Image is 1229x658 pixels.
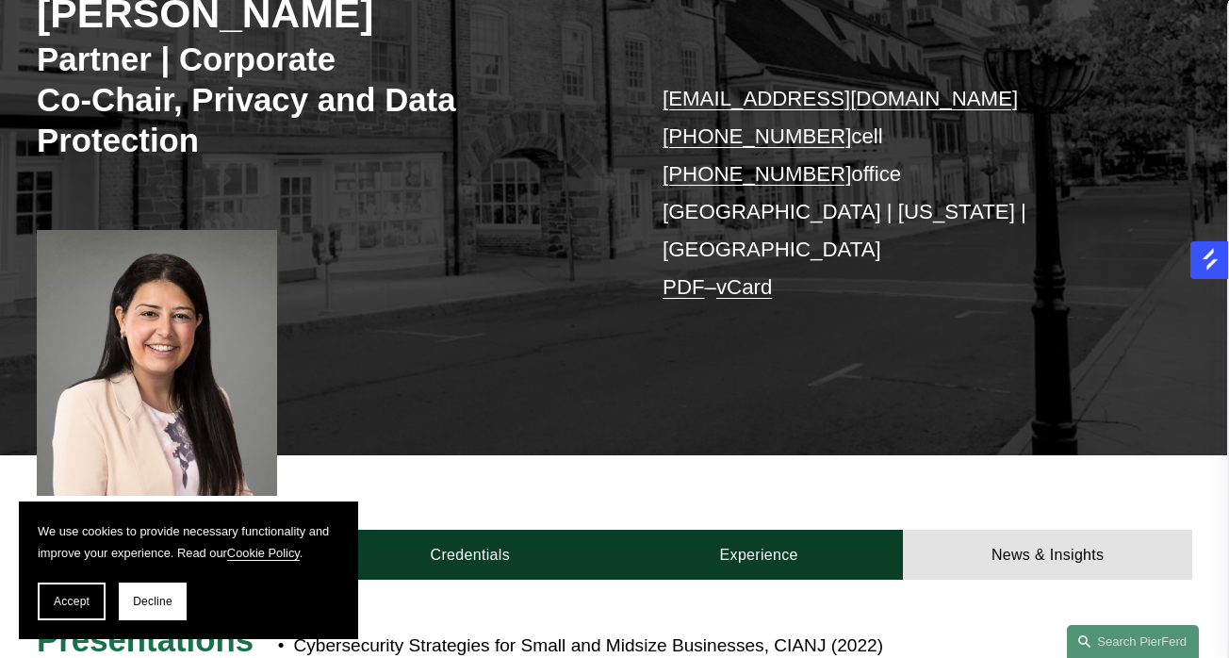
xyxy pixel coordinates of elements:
a: Search this site [1067,625,1199,658]
img: salesgear logo [1199,248,1221,271]
section: Cookie banner [19,502,358,639]
a: News & Insights [903,530,1191,580]
a: [PHONE_NUMBER] [663,124,851,148]
p: We use cookies to provide necessary functionality and improve your experience. Read our . [38,520,339,564]
button: Accept [38,583,106,620]
a: [EMAIL_ADDRESS][DOMAIN_NAME] [663,87,1018,110]
a: PDF [663,275,705,299]
span: Decline [133,595,172,608]
span: Accept [54,595,90,608]
a: Credentials [326,530,614,580]
a: [PHONE_NUMBER] [663,162,851,186]
a: Cookie Policy [227,546,300,560]
h3: Partner | Corporate Co-Chair, Privacy and Data Protection [37,40,614,161]
a: vCard [716,275,772,299]
a: Experience [614,530,903,580]
button: Decline [119,583,187,620]
p: cell office [GEOGRAPHIC_DATA] | [US_STATE] | [GEOGRAPHIC_DATA] – [663,80,1144,306]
